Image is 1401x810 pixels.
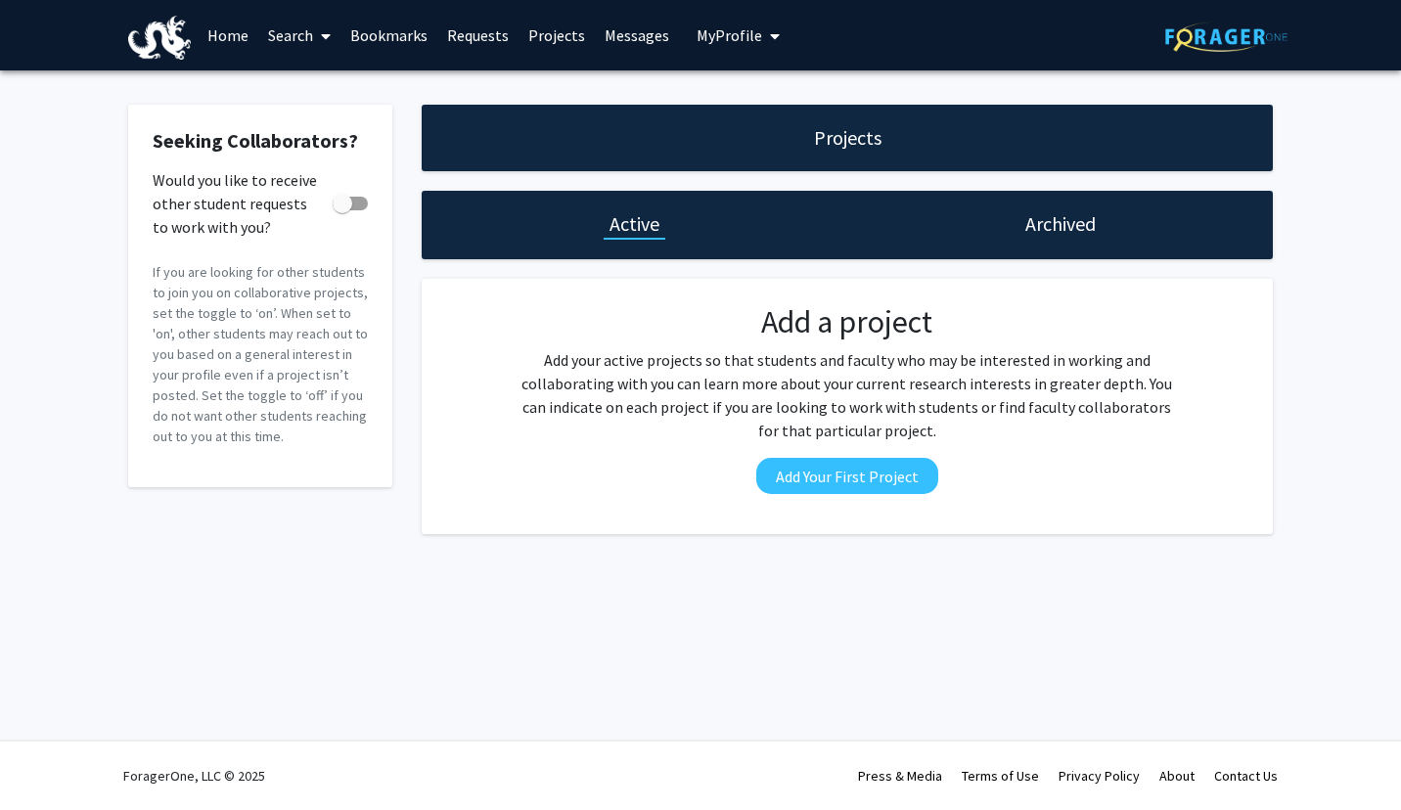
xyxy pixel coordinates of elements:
[858,767,942,785] a: Press & Media
[519,1,595,69] a: Projects
[814,124,881,152] h1: Projects
[1165,22,1288,52] img: ForagerOne Logo
[1214,767,1278,785] a: Contact Us
[153,168,325,239] span: Would you like to receive other student requests to work with you?
[1159,767,1195,785] a: About
[153,129,368,153] h2: Seeking Collaborators?
[1025,210,1096,238] h1: Archived
[697,25,762,45] span: My Profile
[258,1,340,69] a: Search
[123,742,265,810] div: ForagerOne, LLC © 2025
[198,1,258,69] a: Home
[756,458,938,494] button: Add Your First Project
[340,1,437,69] a: Bookmarks
[962,767,1039,785] a: Terms of Use
[595,1,679,69] a: Messages
[610,210,659,238] h1: Active
[1059,767,1140,785] a: Privacy Policy
[516,303,1179,340] h2: Add a project
[437,1,519,69] a: Requests
[15,722,83,795] iframe: Chat
[128,16,191,60] img: Drexel University Logo
[516,348,1179,442] p: Add your active projects so that students and faculty who may be interested in working and collab...
[153,262,368,447] p: If you are looking for other students to join you on collaborative projects, set the toggle to ‘o...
